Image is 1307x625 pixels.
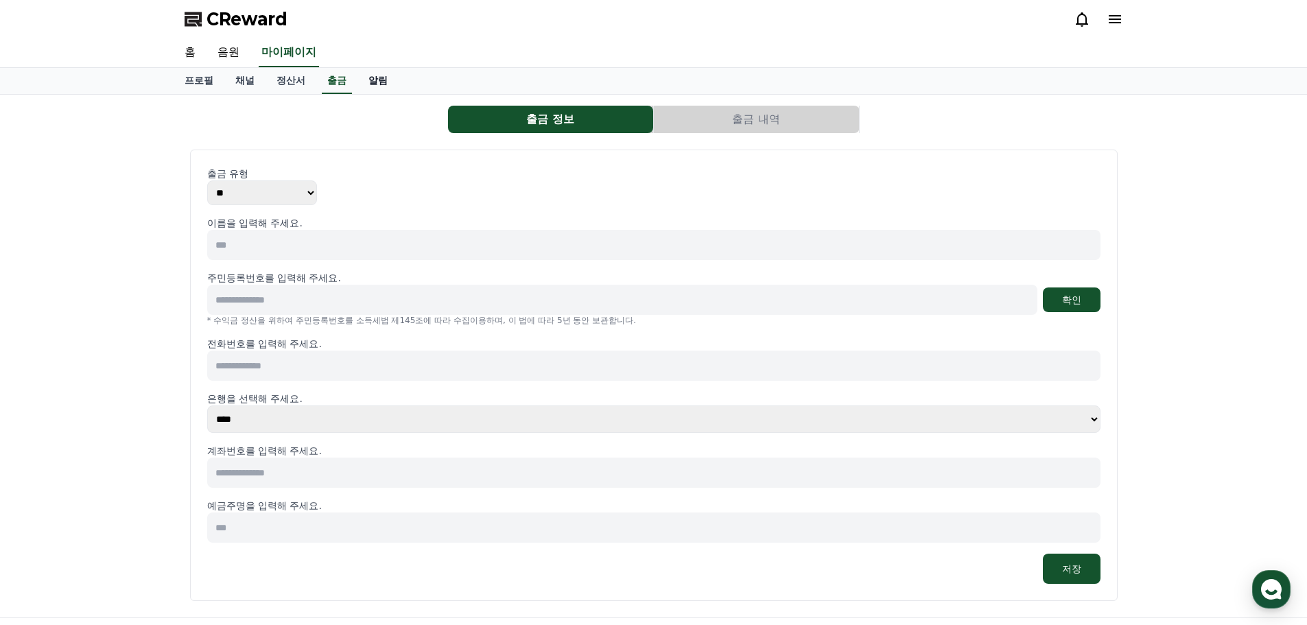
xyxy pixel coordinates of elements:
a: 설정 [177,435,263,469]
button: 확인 [1043,287,1100,312]
button: 출금 내역 [654,106,859,133]
a: 프로필 [174,68,224,94]
a: 알림 [357,68,399,94]
p: * 수익금 정산을 위하여 주민등록번호를 소득세법 제145조에 따라 수집이용하며, 이 법에 따라 5년 동안 보관합니다. [207,315,1100,326]
p: 예금주명을 입력해 주세요. [207,499,1100,512]
a: CReward [185,8,287,30]
a: 대화 [91,435,177,469]
button: 출금 정보 [448,106,653,133]
span: 홈 [43,456,51,467]
a: 정산서 [266,68,316,94]
a: 마이페이지 [259,38,319,67]
a: 채널 [224,68,266,94]
a: 출금 내역 [654,106,860,133]
p: 이름을 입력해 주세요. [207,216,1100,230]
p: 전화번호를 입력해 주세요. [207,337,1100,351]
a: 홈 [4,435,91,469]
a: 출금 정보 [448,106,654,133]
p: 은행을 선택해 주세요. [207,392,1100,405]
p: 계좌번호를 입력해 주세요. [207,444,1100,458]
span: 설정 [212,456,228,467]
p: 출금 유형 [207,167,1100,180]
a: 음원 [207,38,250,67]
button: 저장 [1043,554,1100,584]
p: 주민등록번호를 입력해 주세요. [207,271,341,285]
a: 출금 [322,68,352,94]
a: 홈 [174,38,207,67]
span: CReward [207,8,287,30]
span: 대화 [126,456,142,467]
